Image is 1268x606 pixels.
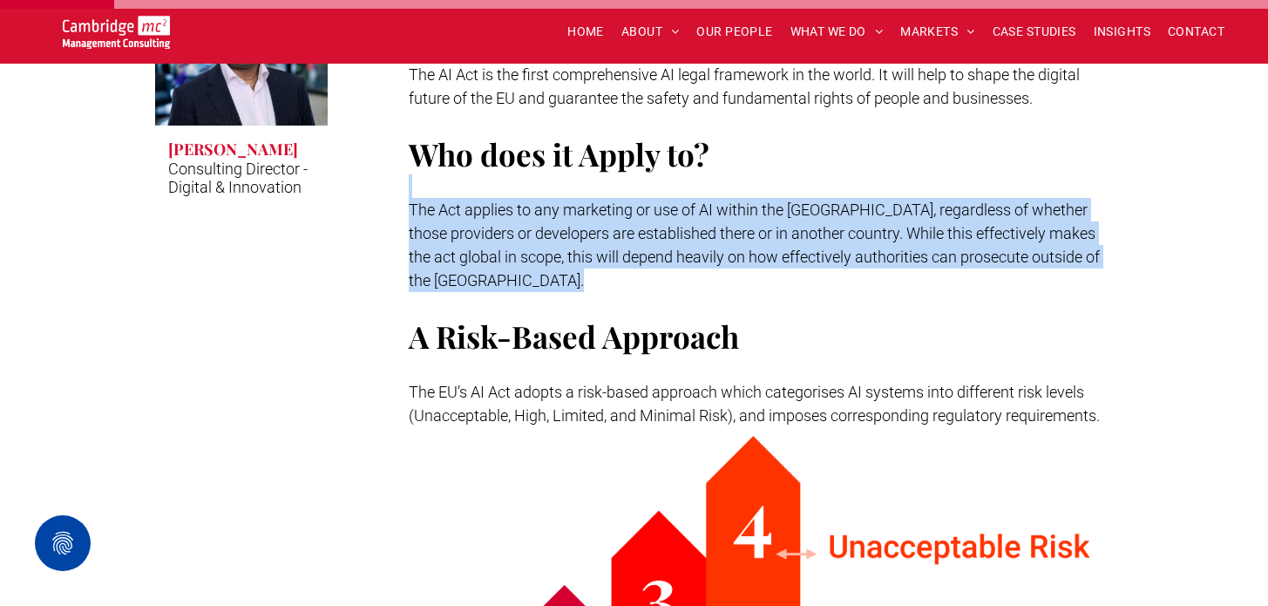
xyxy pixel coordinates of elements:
a: MARKETS [892,18,983,45]
a: OUR PEOPLE [688,18,781,45]
a: CASE STUDIES [984,18,1085,45]
span: A Risk-Based Approach [409,316,739,357]
a: WHAT WE DO [782,18,892,45]
p: Consulting Director - Digital & Innovation [168,160,315,196]
h3: [PERSON_NAME] [168,139,298,160]
a: HOME [559,18,613,45]
a: INSIGHTS [1085,18,1159,45]
span: Who does it Apply to? [409,133,709,174]
span: The AI Act is the first comprehensive AI legal framework in the world. It will help to shape the ... [409,65,1080,107]
img: Go to Homepage [63,16,170,49]
span: The EU’s AI Act adopts a risk-based approach which categorises AI systems into different risk lev... [409,383,1100,425]
a: CONTACT [1159,18,1233,45]
a: ABOUT [613,18,688,45]
a: Your Business Transformed | Cambridge Management Consulting [63,18,170,37]
span: The Act applies to any marketing or use of AI within the [GEOGRAPHIC_DATA], regardless of whether... [409,201,1100,289]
